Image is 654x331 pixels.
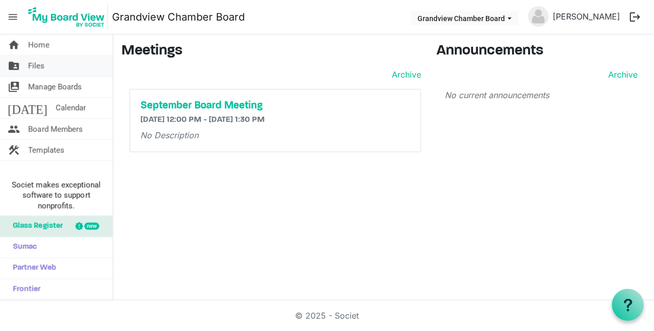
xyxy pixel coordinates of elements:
button: Grandview Chamber Board dropdownbutton [411,11,518,25]
p: No current announcements [445,89,638,101]
div: new [84,223,99,230]
span: [DATE] [8,98,47,118]
span: menu [3,7,23,27]
a: Archive [604,68,638,81]
a: Archive [388,68,421,81]
span: Files [28,56,45,76]
span: switch_account [8,77,20,97]
span: folder_shared [8,56,20,76]
a: © 2025 - Societ [295,310,359,321]
span: construction [8,140,20,160]
span: Manage Boards [28,77,82,97]
a: My Board View Logo [25,4,112,30]
span: Home [28,34,49,55]
span: home [8,34,20,55]
span: Templates [28,140,64,160]
span: Frontier [8,279,41,300]
h3: Announcements [437,43,646,60]
h3: Meetings [121,43,421,60]
p: No Description [140,129,410,141]
img: no-profile-picture.svg [528,6,549,27]
span: people [8,119,20,139]
img: My Board View Logo [25,4,108,30]
span: Partner Web [8,258,56,279]
h6: [DATE] 12:00 PM - [DATE] 1:30 PM [140,115,410,125]
button: logout [624,6,646,28]
a: Grandview Chamber Board [112,7,245,27]
span: Calendar [56,98,86,118]
a: September Board Meeting [140,100,410,112]
span: Sumac [8,237,37,258]
span: Board Members [28,119,83,139]
span: Glass Register [8,216,63,236]
span: Societ makes exceptional software to support nonprofits. [5,180,108,211]
a: [PERSON_NAME] [549,6,624,27]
